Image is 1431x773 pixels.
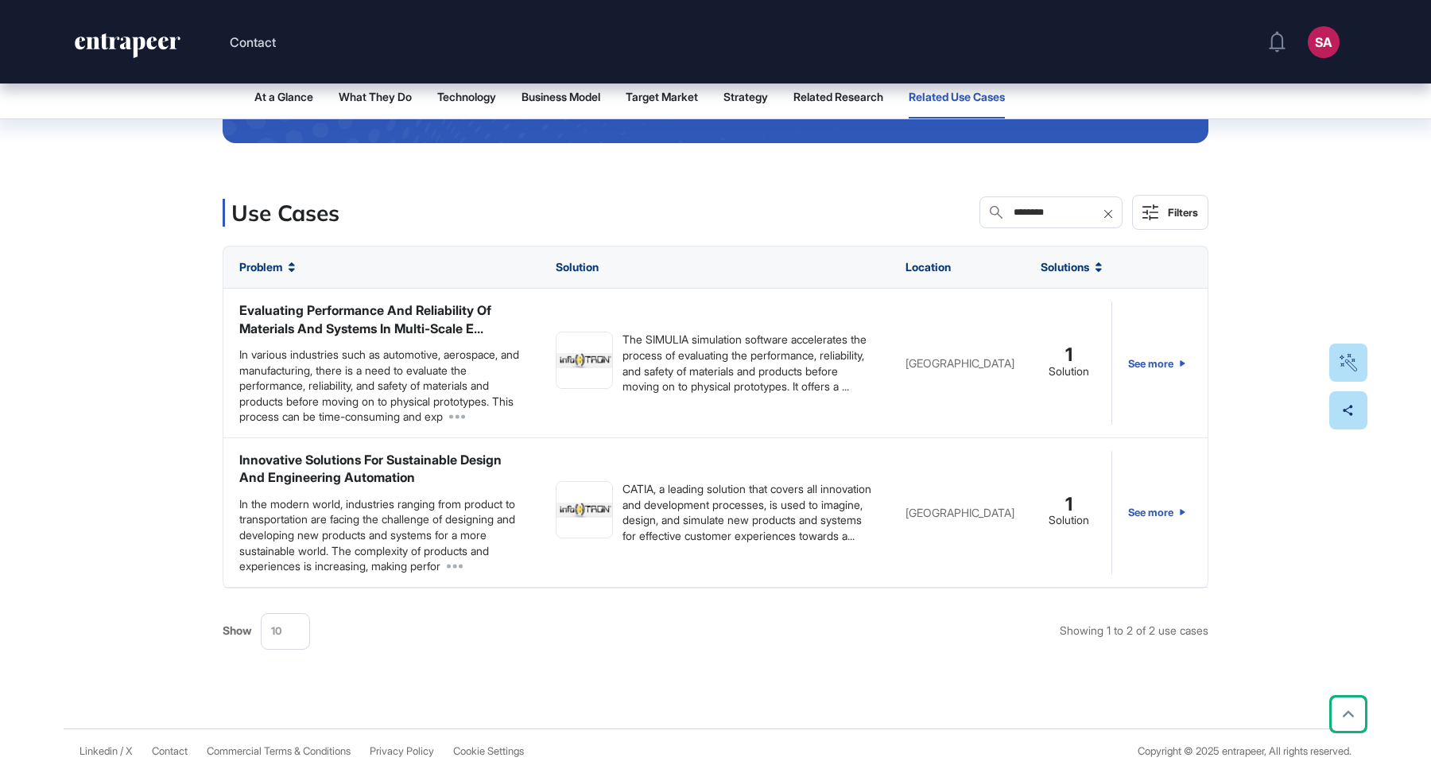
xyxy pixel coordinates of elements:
span: 1 [1065,497,1072,512]
button: Strategy [723,76,768,118]
a: Cookie Settings [453,745,524,757]
a: Linkedin [79,745,118,757]
button: Related Research [793,76,883,118]
span: Related Use Cases [909,91,1005,103]
span: Strategy [723,91,768,103]
button: Contact [230,32,276,52]
a: image [556,481,613,538]
div: Solution [1049,364,1089,379]
button: Business Model [522,76,600,118]
span: Technology [437,91,496,103]
span: Related Research [793,91,883,103]
span: 10 [271,625,282,637]
span: What They Do [339,91,412,103]
span: Target Market [626,91,698,103]
div: [GEOGRAPHIC_DATA] [906,507,1009,519]
span: At a Glance [254,91,313,103]
button: What They Do [339,76,412,118]
div: Solution [1049,513,1089,528]
span: Location [906,261,951,274]
div: Innovative Solutions For Sustainable Design And Engineering Automation [239,451,524,487]
span: Solution [556,261,599,274]
h3: Use Cases [231,199,339,227]
a: image [556,332,613,389]
span: / [120,745,123,757]
button: At a Glance [254,76,313,118]
a: entrapeer-logo [73,33,182,64]
div: Showing 1 to 2 of 2 use cases [1060,624,1208,637]
button: Related Use Cases [909,76,1005,118]
span: Solutions [1041,261,1089,274]
button: Technology [437,76,496,118]
span: Show [223,624,252,637]
button: SA [1308,26,1340,58]
a: Privacy Policy [370,745,434,757]
button: Filters [1132,195,1208,230]
div: Filters [1168,206,1198,219]
span: Business Model [522,91,600,103]
div: The SIMULIA simulation software accelerates the process of evaluating the performance, reliabilit... [622,332,874,394]
div: In the modern world, industries ranging from product to transportation are facing the challenge o... [239,496,524,574]
button: Target Market [626,76,698,118]
a: Commercial Terms & Conditions [207,745,351,757]
img: image [556,503,612,518]
span: 1 [1065,348,1072,363]
span: Problem [239,261,282,274]
div: CATIA, a leading solution that covers all innovation and development processes, is used to imagin... [622,481,874,543]
span: Contact [152,745,188,757]
div: In various industries such as automotive, aerospace, and manufacturing, there is a need to evalua... [239,347,524,425]
div: Copyright © 2025 entrapeer, All rights reserved. [1138,745,1351,757]
a: X [126,745,133,757]
div: Evaluating Performance And Reliability Of Materials And Systems In Multi-Scale E... [239,301,524,337]
a: See more [1128,301,1185,425]
a: See more [1128,451,1185,574]
img: image [556,353,612,368]
div: [GEOGRAPHIC_DATA] [906,357,1009,369]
